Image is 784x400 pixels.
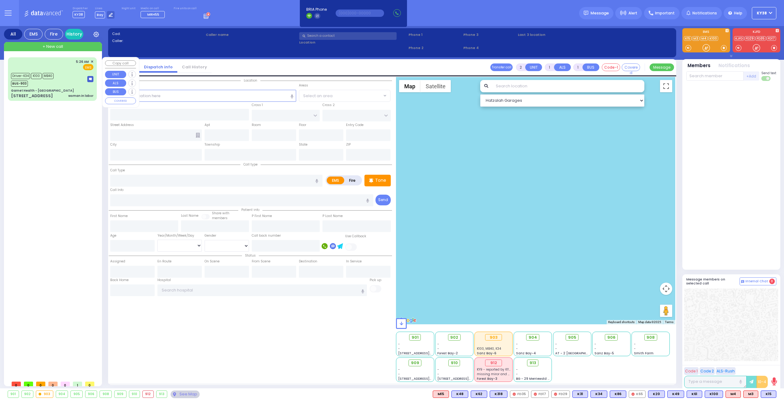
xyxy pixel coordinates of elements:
[572,390,588,398] div: K31
[11,88,74,93] div: Garnet Health - [GEOGRAPHIC_DATA]
[628,10,637,16] span: Alert
[634,351,654,356] span: Smith Farm
[68,93,93,98] div: woman in labor
[485,360,502,366] div: 912
[242,253,259,258] span: Status
[518,32,595,37] label: Last 3 location
[610,390,626,398] div: K86
[252,214,272,219] label: P First Name
[147,12,159,17] span: MRH55
[171,390,199,398] div: See map
[83,64,93,70] span: EMS
[761,75,771,82] label: Turn off text
[516,372,518,376] span: -
[110,188,123,192] label: Call Info
[682,30,730,35] label: EMS
[684,367,699,375] button: Code 1
[85,382,94,386] span: 0
[205,123,210,128] label: Apt
[157,278,171,283] label: Hospital
[555,346,557,351] span: -
[73,7,88,10] label: Dispatcher
[205,233,216,238] label: Gender
[437,376,495,381] span: [STREET_ADDRESS][PERSON_NAME]
[399,80,420,92] button: Show street map
[11,93,53,99] div: [STREET_ADDRESS]
[45,29,63,40] div: Fire
[174,7,197,10] label: Fire units on call
[129,391,140,398] div: 910
[306,7,327,12] span: BRIA Phone
[71,391,82,398] div: 905
[105,97,136,104] button: COVERED
[650,63,674,71] button: Message
[769,279,775,284] span: 0
[73,11,85,18] span: KY38
[95,11,105,18] span: Bay
[22,391,33,398] div: 902
[437,346,439,351] span: -
[141,7,167,10] label: Medic on call
[485,334,502,341] div: 903
[450,334,458,341] span: 902
[699,367,715,375] button: Code 2
[398,367,400,372] span: -
[594,351,614,356] span: Sanz Bay-5
[490,390,507,398] div: BLS
[463,32,516,37] span: Phone 3
[420,80,451,92] button: Show satellite imagery
[8,391,19,398] div: 901
[11,81,28,87] span: BUS-903
[490,63,513,71] button: Transfer call
[631,393,635,396] img: red-radio-icon.svg
[590,390,607,398] div: K34
[660,283,672,295] button: Map camera controls
[181,213,198,218] label: Last Name
[299,40,406,45] label: Location
[686,277,740,285] h5: Message members on selected call
[761,390,776,398] div: K15
[87,76,93,82] img: message-box.svg
[299,32,397,40] input: Search a contact
[726,390,741,398] div: M4
[24,9,65,17] img: Logo
[139,64,177,70] a: Dispatch info
[607,334,616,341] span: 906
[4,29,22,40] div: All
[686,71,744,81] input: Search member
[757,10,767,16] span: KY38
[568,334,576,341] span: 905
[733,30,780,35] label: KJFD
[252,103,263,108] label: Cross 1
[688,62,710,69] button: Members
[105,88,126,96] button: BUS
[708,36,718,41] a: K100
[157,259,171,264] label: En Route
[572,390,588,398] div: BLS
[412,334,419,341] span: 901
[740,277,776,285] button: Internal Chat 0
[687,390,702,398] div: BLS
[115,391,126,398] div: 909
[437,351,458,356] span: Forest Bay-2
[105,60,136,66] button: Copy call
[555,342,557,346] span: -
[531,390,549,398] div: FD17
[398,342,400,346] span: -
[73,382,82,386] span: 1
[734,36,744,41] a: KJFD
[65,29,83,40] a: History
[100,391,111,398] div: 908
[734,10,742,16] span: Help
[477,351,496,356] span: Sanz Bay-6
[252,233,281,238] label: Call back number
[513,393,516,396] img: red-radio-icon.svg
[212,216,228,220] span: members
[554,393,557,396] img: red-radio-icon.svg
[692,10,717,16] span: Notifications
[156,391,167,398] div: 913
[534,393,537,396] img: red-radio-icon.svg
[43,73,54,79] span: MB40
[743,390,758,398] div: ALS
[24,29,43,40] div: EMS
